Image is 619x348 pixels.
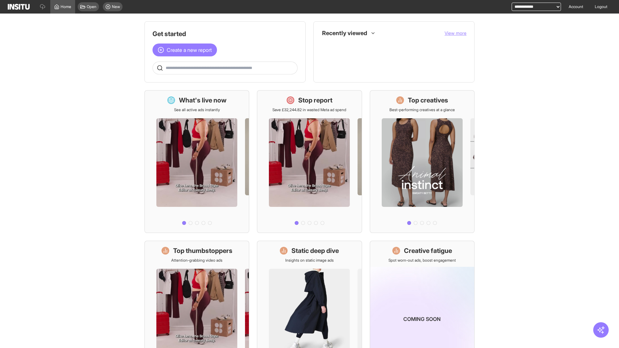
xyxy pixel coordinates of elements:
span: Home [61,4,71,9]
span: Open [87,4,96,9]
h1: What's live now [179,96,227,105]
h1: Get started [152,29,298,38]
a: Top creativesBest-performing creatives at a glance [370,90,475,233]
h1: Top creatives [408,96,448,105]
a: What's live nowSee all active ads instantly [144,90,249,233]
h1: Static deep dive [291,246,339,255]
button: View more [445,30,467,36]
p: Best-performing creatives at a glance [389,107,455,112]
p: Attention-grabbing video ads [171,258,222,263]
img: Logo [8,4,30,10]
p: See all active ads instantly [174,107,220,112]
span: Create a new report [167,46,212,54]
p: Save £32,244.82 in wasted Meta ad spend [272,107,346,112]
span: New [112,4,120,9]
p: Insights on static image ads [285,258,334,263]
a: Stop reportSave £32,244.82 in wasted Meta ad spend [257,90,362,233]
button: Create a new report [152,43,217,56]
h1: Top thumbstoppers [173,246,232,255]
h1: Stop report [298,96,332,105]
